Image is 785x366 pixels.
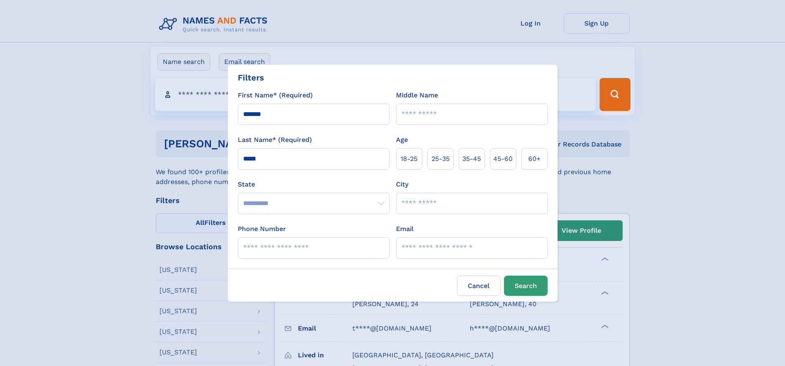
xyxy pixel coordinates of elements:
label: Email [396,224,414,234]
label: First Name* (Required) [238,90,313,100]
span: 60+ [528,154,541,164]
label: City [396,179,408,189]
span: 35‑45 [462,154,481,164]
span: 18‑25 [401,154,417,164]
span: 45‑60 [493,154,513,164]
div: Filters [238,71,264,84]
span: 25‑35 [431,154,450,164]
button: Search [504,276,548,296]
label: Cancel [457,276,501,296]
label: Phone Number [238,224,286,234]
label: State [238,179,389,189]
label: Last Name* (Required) [238,135,312,145]
label: Age [396,135,408,145]
label: Middle Name [396,90,438,100]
